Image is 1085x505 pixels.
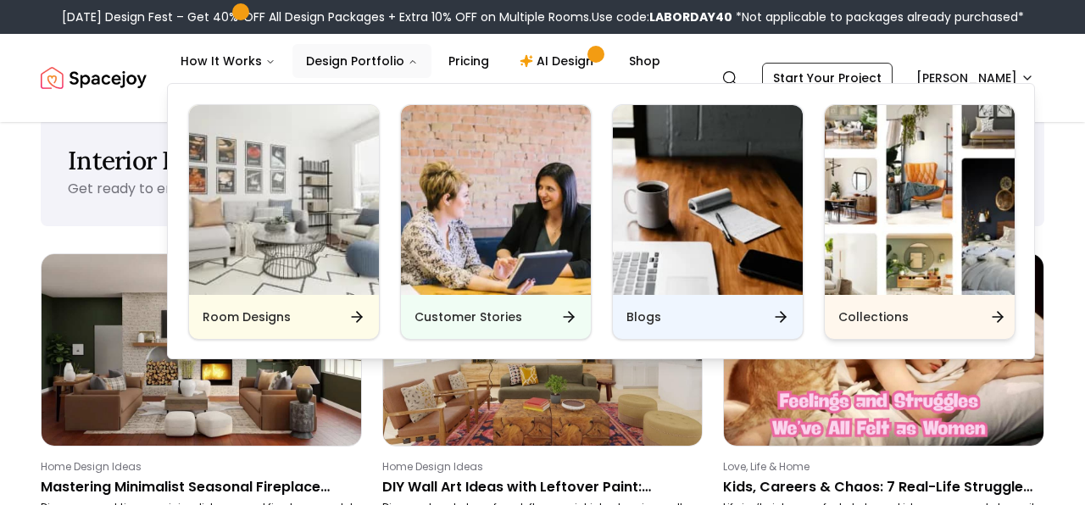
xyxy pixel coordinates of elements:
button: [PERSON_NAME] [906,63,1044,93]
a: Customer StoriesCustomer Stories [400,104,592,340]
div: [DATE] Design Fest – Get 40% OFF All Design Packages + Extra 10% OFF on Multiple Rooms. [62,8,1024,25]
img: Collections [825,105,1015,295]
p: Kids, Careers & Chaos: 7 Real-Life Struggles Every Woman Faces (and How to Survive Them) [723,477,1038,497]
p: Home Design Ideas [382,460,697,474]
p: Love, Life & Home [723,460,1038,474]
nav: Global [41,34,1044,122]
a: Start Your Project [762,63,893,93]
nav: Main [167,44,674,78]
a: Spacejoy [41,61,147,95]
h6: Collections [838,308,909,325]
img: Mastering Minimalist Seasonal Fireplace Mantel Styling: Tips and Ideas [42,254,361,446]
a: CollectionsCollections [824,104,1015,340]
span: Use code: [592,8,732,25]
p: Mastering Minimalist Seasonal Fireplace Mantel Styling: Tips and Ideas [41,477,355,497]
b: LABORDAY40 [649,8,732,25]
p: DIY Wall Art Ideas with Leftover Paint: Minimalist & Budget-Friendly Decor Tips for 2025 [382,477,697,497]
p: Home Design Ideas [41,460,355,474]
a: Shop [615,44,674,78]
button: How It Works [167,44,289,78]
p: Get ready to envision your dream home in a photo-realistic 3D render. Spacejoy's blog brings you ... [68,179,867,198]
img: Customer Stories [401,105,591,295]
h1: Interior Designs Blog [68,145,1017,175]
h6: Customer Stories [415,308,522,325]
h6: Room Designs [203,308,291,325]
a: Pricing [435,44,503,78]
img: Spacejoy Logo [41,61,147,95]
img: Blogs [613,105,803,295]
h6: Blogs [626,308,661,325]
span: *Not applicable to packages already purchased* [732,8,1024,25]
a: AI Design [506,44,612,78]
a: Room DesignsRoom Designs [188,104,380,340]
div: Design Portfolio [168,84,1036,360]
img: Room Designs [189,105,379,295]
button: Design Portfolio [292,44,431,78]
a: BlogsBlogs [612,104,804,340]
